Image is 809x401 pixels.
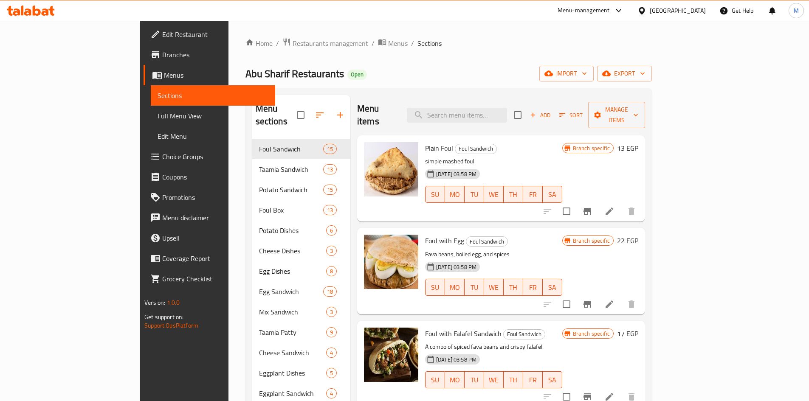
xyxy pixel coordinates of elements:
[539,66,594,81] button: import
[425,327,502,340] span: Foul with Falafel Sandwich
[158,131,268,141] span: Edit Menu
[245,38,652,49] nav: breadcrumb
[259,388,326,398] span: Eggplant Sandwich
[527,109,554,122] button: Add
[527,374,539,386] span: FR
[259,266,326,276] span: Egg Dishes
[245,64,344,83] span: Abu Sharif Restaurants
[144,269,275,289] a: Grocery Checklist
[259,348,326,358] span: Cheese Sandwich
[144,320,198,331] a: Support.OpsPlatform
[327,308,336,316] span: 3
[504,329,545,339] span: Foul Sandwich
[507,281,520,294] span: TH
[488,374,500,386] span: WE
[310,105,330,125] span: Sort sections
[546,374,559,386] span: SA
[468,374,481,386] span: TU
[259,368,326,378] span: Eggplant Dishes
[252,322,350,342] div: Taamia Patty9
[259,307,326,317] span: Mix Sandwich
[558,6,610,16] div: Menu-management
[455,144,497,154] div: Foul Sandwich
[151,126,275,146] a: Edit Menu
[162,29,268,39] span: Edit Restaurant
[252,261,350,281] div: Egg Dishes8
[417,38,442,48] span: Sections
[448,281,461,294] span: MO
[327,390,336,398] span: 4
[378,38,408,49] a: Menus
[144,297,165,308] span: Version:
[484,371,504,388] button: WE
[259,327,326,337] div: Taamia Patty
[425,156,562,167] p: simple mashed foul
[425,249,562,260] p: Fava beans, boiled egg, and spices
[252,139,350,159] div: Foul Sandwich15
[465,371,484,388] button: TU
[484,279,504,296] button: WE
[448,188,461,201] span: MO
[292,106,310,124] span: Select all sections
[324,145,336,153] span: 15
[347,70,367,80] div: Open
[468,188,481,201] span: TU
[617,142,638,154] h6: 13 EGP
[162,172,268,182] span: Coupons
[617,235,638,247] h6: 22 EGP
[256,102,297,128] h2: Menu sections
[327,349,336,357] span: 4
[324,165,336,174] span: 13
[158,111,268,121] span: Full Menu View
[794,6,799,15] span: M
[504,279,523,296] button: TH
[144,248,275,269] a: Coverage Report
[468,281,481,294] span: TU
[523,186,543,203] button: FR
[543,186,562,203] button: SA
[546,281,559,294] span: SA
[621,201,642,222] button: delete
[503,329,545,339] div: Foul Sandwich
[429,188,442,201] span: SU
[252,220,350,241] div: Potato Dishes6
[144,65,275,85] a: Menus
[557,109,585,122] button: Sort
[523,279,543,296] button: FR
[324,206,336,214] span: 13
[466,237,507,247] span: Foul Sandwich
[252,302,350,322] div: Mix Sandwich3
[259,286,323,297] div: Egg Sandwich
[529,110,552,120] span: Add
[162,233,268,243] span: Upsell
[327,267,336,275] span: 8
[445,279,465,296] button: MO
[425,234,464,247] span: Foul with Egg
[293,38,368,48] span: Restaurants management
[252,159,350,179] div: Taamia Sandwich13
[259,164,323,174] div: Taamia Sandwich
[569,144,613,152] span: Branch specific
[144,45,275,65] a: Branches
[448,374,461,386] span: MO
[144,187,275,208] a: Promotions
[595,104,638,126] span: Manage items
[504,371,523,388] button: TH
[543,371,562,388] button: SA
[259,246,326,256] span: Cheese Dishes
[167,297,180,308] span: 1.0.0
[504,186,523,203] button: TH
[259,205,323,215] div: Foul Box
[326,225,337,236] div: items
[162,213,268,223] span: Menu disclaimer
[323,144,337,154] div: items
[327,369,336,377] span: 5
[527,109,554,122] span: Add item
[327,247,336,255] span: 3
[577,201,598,222] button: Branch-specific-item
[650,6,706,15] div: [GEOGRAPHIC_DATA]
[364,328,418,382] img: Foul with Falafel Sandwich
[617,328,638,339] h6: 17 EGP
